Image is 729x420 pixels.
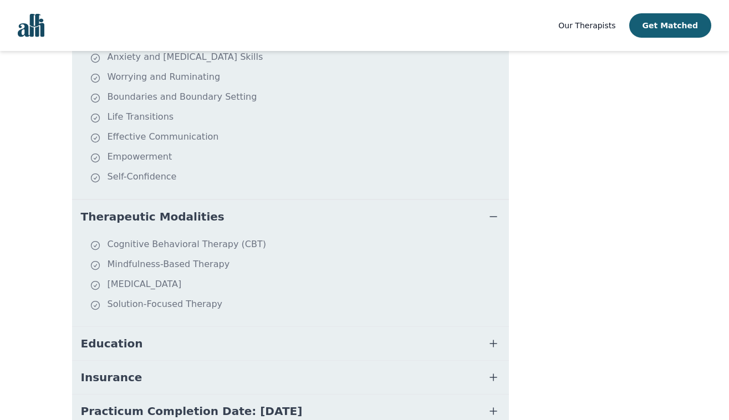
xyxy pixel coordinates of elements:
[90,110,504,126] li: Life Transitions
[81,370,142,385] span: Insurance
[90,170,504,186] li: Self-Confidence
[81,403,303,419] span: Practicum Completion Date: [DATE]
[81,336,143,351] span: Education
[72,361,509,394] button: Insurance
[72,200,509,233] button: Therapeutic Modalities
[90,70,504,86] li: Worrying and Ruminating
[81,209,225,224] span: Therapeutic Modalities
[90,90,504,106] li: Boundaries and Boundary Setting
[90,258,504,273] li: Mindfulness-Based Therapy
[558,19,615,32] a: Our Therapists
[629,13,711,38] button: Get Matched
[558,21,615,30] span: Our Therapists
[90,130,504,146] li: Effective Communication
[90,278,504,293] li: [MEDICAL_DATA]
[90,298,504,313] li: Solution-Focused Therapy
[72,327,509,360] button: Education
[18,14,44,37] img: alli logo
[90,150,504,166] li: Empowerment
[90,238,504,253] li: Cognitive Behavioral Therapy (CBT)
[90,50,504,66] li: Anxiety and [MEDICAL_DATA] Skills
